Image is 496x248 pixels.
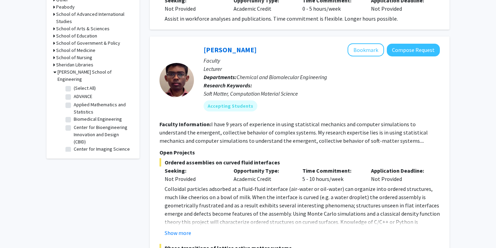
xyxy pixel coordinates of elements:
label: Center for Bioengineering Innovation and Design (CBID) [74,124,131,145]
div: Not Provided [165,4,223,13]
b: Research Keywords: [204,82,252,89]
p: Seeking: [165,166,223,175]
p: Open Projects [159,148,440,157]
mat-chip: Accepting Students [204,100,257,111]
p: Application Deadline: [371,166,430,175]
div: Not Provided [366,166,435,183]
p: Faculty [204,56,440,65]
h3: School of Government & Policy [56,40,120,47]
h3: School of Medicine [56,47,95,54]
div: Not Provided [165,175,223,183]
p: Colloidal particles adsorbed at a fluid-fluid interface (air-water or oil-water) can organize int... [165,185,440,234]
span: Chemical and Biomolecular Engineering [237,74,327,80]
button: Compose Request to John Edison [387,44,440,56]
b: Faculty Information: [159,121,211,128]
p: Lecturer [204,65,440,73]
button: Add John Edison to Bookmarks [348,43,384,56]
span: Ordered assemblies on curved fluid interfaces [159,158,440,166]
iframe: Chat [5,217,29,243]
h3: [PERSON_NAME] School of Engineering [58,68,133,83]
h3: School of Nursing [56,54,92,61]
b: Departments: [204,74,237,80]
label: (Select All) [74,85,96,92]
h3: School of Arts & Sciences [56,25,110,32]
label: Applied Mathematics and Statistics [74,101,131,116]
fg-read-more: I have 9 years of experience in using statistical mechanics and computer simulations to understan... [159,121,428,144]
label: ADVANCE [74,93,92,100]
div: 5 - 10 hours/week [297,166,366,183]
div: Soft Matter, Computation Material Science [204,89,440,98]
h3: School of Advanced International Studies [56,11,133,25]
label: Biomedical Engineering [74,116,122,123]
p: Time Commitment: [302,166,361,175]
label: Center for Imaging Science [74,145,130,153]
h3: School of Education [56,32,97,40]
button: Show more [165,229,191,237]
div: Academic Credit [228,166,297,183]
p: Opportunity Type: [234,166,292,175]
a: [PERSON_NAME] [204,45,257,54]
h3: Peabody [56,3,75,11]
div: Assist in workforce analyses and publications. Time commitment is flexible. Longer hours possible. [165,14,440,23]
h3: Sheridan Libraries [56,61,93,68]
